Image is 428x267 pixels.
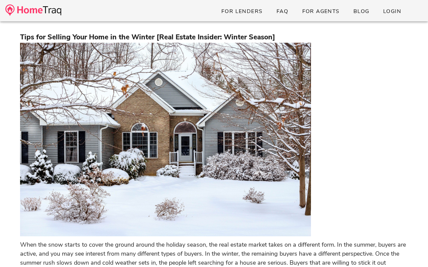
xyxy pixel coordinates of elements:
[216,5,268,17] a: For Lenders
[20,32,408,43] h3: Tips for Selling Your Home in the Winter [Real Estate Insider: Winter Season]
[378,5,407,17] a: Login
[276,8,289,15] span: FAQ
[395,235,428,267] iframe: Chat Widget
[302,8,339,15] span: For Agents
[5,4,61,16] img: desktop-logo.34a1112.png
[20,43,311,236] img: 0ebd77f0-3bcb-11eb-a55b-53e62997a634-winter-6703141920.jpg
[271,5,294,17] a: FAQ
[221,8,263,15] span: For Lenders
[296,5,345,17] a: For Agents
[353,8,369,15] span: Blog
[383,8,401,15] span: Login
[348,5,375,17] a: Blog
